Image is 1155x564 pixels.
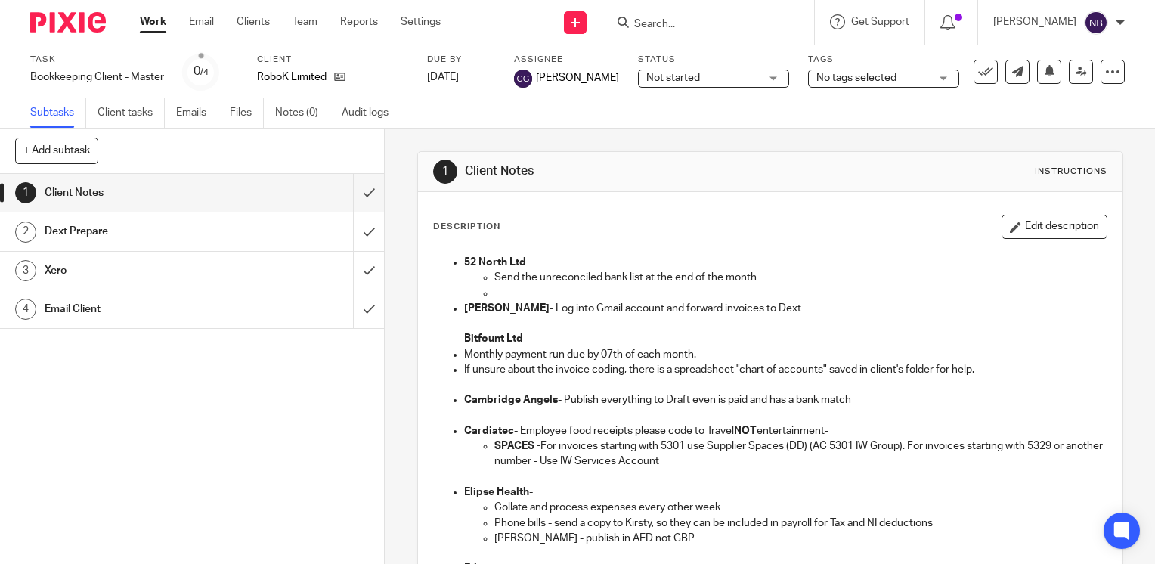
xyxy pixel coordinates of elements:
p: [PERSON_NAME] [993,14,1076,29]
span: Not started [646,73,700,83]
p: Collate and process expenses every other week [494,500,1107,515]
a: Files [230,98,264,128]
label: Assignee [514,54,619,66]
a: Reports [340,14,378,29]
strong: Elipse Health [464,487,529,497]
a: Team [293,14,317,29]
img: svg%3E [1084,11,1108,35]
img: Pixie [30,12,106,33]
div: Instructions [1035,166,1107,178]
strong: Cambridge Angels [464,395,558,405]
label: Tags [808,54,959,66]
p: Phone bills - send a copy to Kirsty, so they can be included in payroll for Tax and NI deductions [494,516,1107,531]
div: 0 [194,63,209,80]
a: Audit logs [342,98,400,128]
div: 1 [433,160,457,184]
button: + Add subtask [15,138,98,163]
div: Bookkeeping Client - Master [30,70,164,85]
div: 3 [15,260,36,281]
strong: Bitfount Ltd [464,333,523,344]
a: Client tasks [98,98,165,128]
a: Notes (0) [275,98,330,128]
a: Email [189,14,214,29]
h1: Xero [45,259,240,282]
a: Clients [237,14,270,29]
a: Settings [401,14,441,29]
strong: NOT [734,426,757,436]
p: - [464,485,1107,500]
p: Monthly payment run due by 07th of each month. [464,347,1107,362]
strong: Cardiatec [464,426,514,436]
h1: Dext Prepare [45,220,240,243]
strong: [PERSON_NAME] [464,303,550,314]
span: [PERSON_NAME] [536,70,619,85]
div: 2 [15,222,36,243]
a: Subtasks [30,98,86,128]
div: 1 [15,182,36,203]
div: 4 [15,299,36,320]
p: [PERSON_NAME] - publish in AED not GBP [494,531,1107,546]
small: /4 [200,68,209,76]
p: - Publish everything to Draft even is paid and has a bank match [464,392,1107,408]
a: Emails [176,98,218,128]
p: Send the unreconciled bank list at the end of the month [494,270,1107,285]
p: - Employee food receipts please code to Travel entertainment- [464,423,1107,438]
p: If unsure about the invoice coding, there is a spreadsheet "chart of accounts" saved in client's ... [464,362,1107,377]
h1: Email Client [45,298,240,321]
input: Search [633,18,769,32]
strong: SPACES - [494,441,540,451]
strong: 52 North Ltd [464,257,526,268]
span: [DATE] [427,72,459,82]
a: Work [140,14,166,29]
p: - Log into Gmail account and forward invoices to Dext [464,301,1107,316]
label: Status [638,54,789,66]
img: svg%3E [514,70,532,88]
h1: Client Notes [465,163,802,179]
label: Task [30,54,164,66]
span: No tags selected [816,73,896,83]
label: Client [257,54,408,66]
button: Edit description [1002,215,1107,239]
h1: Client Notes [45,181,240,204]
span: Get Support [851,17,909,27]
p: Description [433,221,500,233]
p: For invoices starting with 5301 use Supplier Spaces (DD) (AC 5301 IW Group). For invoices startin... [494,438,1107,469]
label: Due by [427,54,495,66]
p: RoboK Limited [257,70,327,85]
